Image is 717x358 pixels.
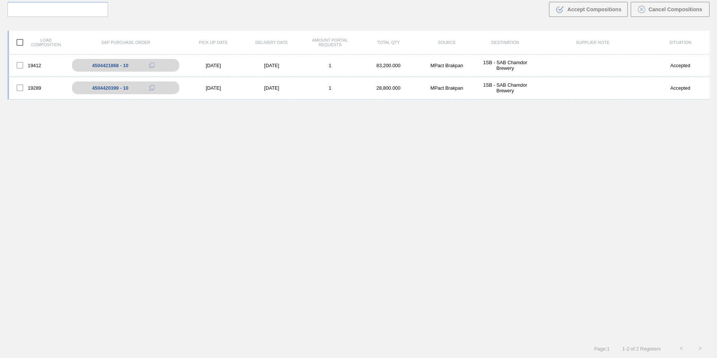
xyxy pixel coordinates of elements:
[144,61,159,70] div: Copy
[144,83,159,92] div: Copy
[621,346,661,352] span: 1 - 2 of 2 Registers
[651,63,709,68] div: Accepted
[418,63,476,68] div: MPact Brakpan
[9,35,67,50] div: Load composition
[672,339,691,358] button: <
[476,60,534,71] div: 1SB - SAB Chamdor Brewery
[243,40,301,45] div: Delivery Date
[476,82,534,93] div: 1SB - SAB Chamdor Brewery
[651,40,709,45] div: Situation
[9,57,67,73] div: 19412
[184,40,243,45] div: Pick up Date
[301,38,359,47] div: Amount Portal Requests
[301,63,359,68] div: 1
[9,80,67,96] div: 19289
[301,85,359,91] div: 1
[359,40,418,45] div: Total Qty
[567,6,621,12] span: Accept Compositions
[549,2,628,17] button: Accept Compositions
[594,346,609,352] span: Page : 1
[359,85,418,91] div: 28,800.000
[418,40,476,45] div: Source
[243,63,301,68] div: [DATE]
[651,85,709,91] div: Accepted
[631,2,709,17] button: Cancel Compositions
[184,85,243,91] div: [DATE]
[418,85,476,91] div: MPact Brakpan
[243,85,301,91] div: [DATE]
[184,63,243,68] div: [DATE]
[648,6,702,12] span: Cancel Compositions
[359,63,418,68] div: 83,200.000
[534,40,651,45] div: Supplier Note
[476,40,534,45] div: Destination
[67,40,184,45] div: SAP Purchase Order
[92,85,128,91] div: 4504420399 - 10
[92,63,128,68] div: 4504421868 - 10
[691,339,709,358] button: >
